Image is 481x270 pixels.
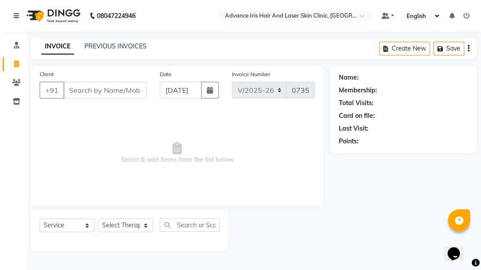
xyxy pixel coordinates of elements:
[63,82,147,99] input: Search by Name/Mobile/Email/Code
[339,124,368,133] div: Last Visit:
[97,4,136,28] b: 08047224946
[40,70,54,78] label: Client
[40,109,315,197] span: Select & add items from the list below
[339,111,375,120] div: Card on file:
[160,70,172,78] label: Date
[160,218,220,232] input: Search or Scan
[41,39,74,55] a: INVOICE
[339,137,359,146] div: Points:
[40,82,64,99] button: +91
[84,42,147,50] a: PREVIOUS INVOICES
[444,235,472,261] iframe: chat widget
[339,99,374,108] div: Total Visits:
[232,70,270,78] label: Invoice Number
[433,42,464,55] button: Save
[22,4,83,28] img: logo
[339,86,377,95] div: Membership:
[379,42,430,55] button: Create New
[339,73,359,82] div: Name:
